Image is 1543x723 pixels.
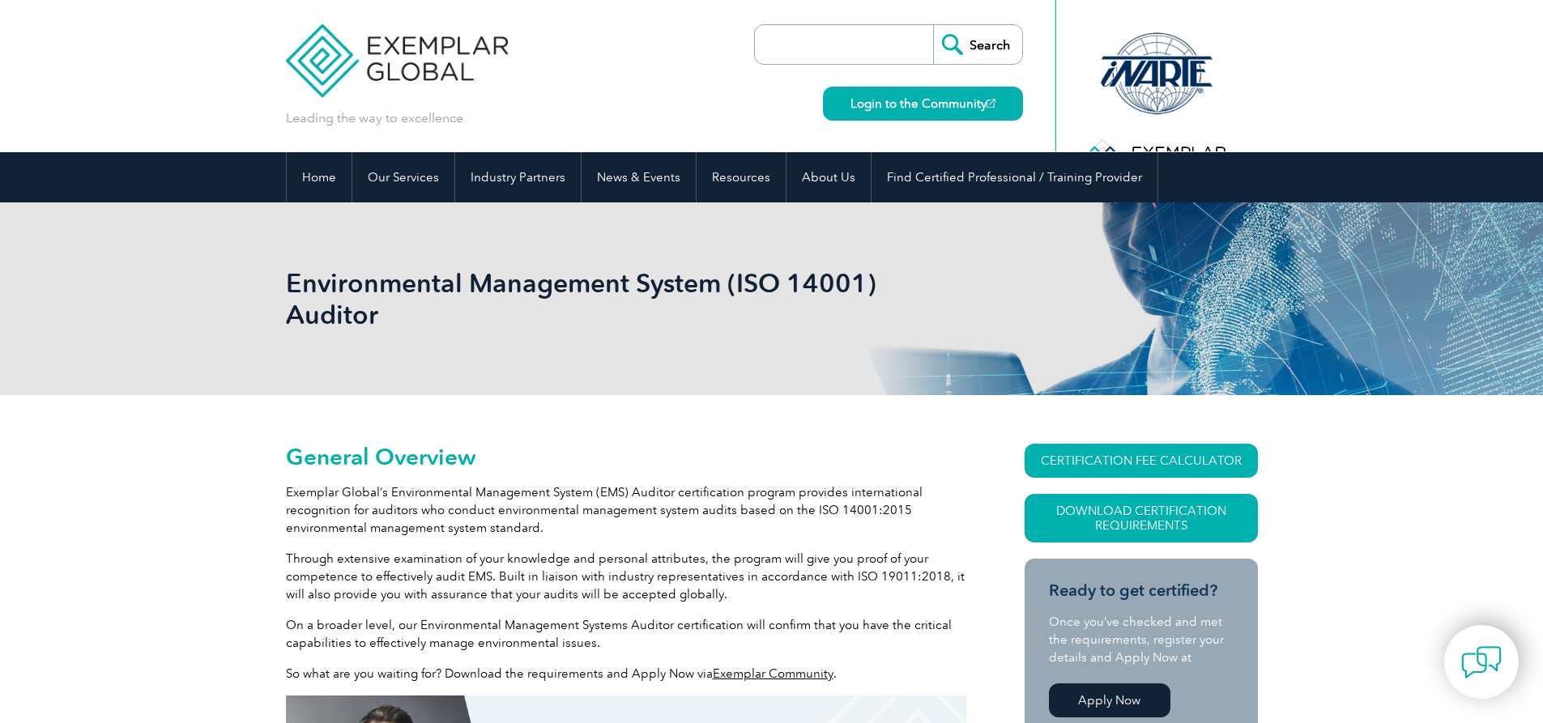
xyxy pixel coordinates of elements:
img: contact-chat.png [1461,642,1502,683]
p: Leading the way to excellence [286,109,463,127]
a: Exemplar Community [713,666,833,681]
h2: General Overview [286,444,966,470]
a: Apply Now [1049,683,1170,717]
a: Our Services [352,152,454,202]
p: So what are you waiting for? Download the requirements and Apply Now via . [286,665,966,683]
h1: Environmental Management System (ISO 14001) Auditor [286,267,908,330]
p: Once you’ve checked and met the requirements, register your details and Apply Now at [1049,613,1234,666]
a: Login to the Community [823,87,1023,121]
a: CERTIFICATION FEE CALCULATOR [1025,444,1258,478]
a: Industry Partners [455,152,581,202]
a: Resources [697,152,786,202]
a: News & Events [582,152,696,202]
h3: Ready to get certified? [1049,581,1234,601]
a: Home [287,152,352,202]
p: Through extensive examination of your knowledge and personal attributes, the program will give yo... [286,550,966,603]
p: Exemplar Global’s Environmental Management System (EMS) Auditor certification program provides in... [286,483,966,537]
a: About Us [786,152,871,202]
a: Find Certified Professional / Training Provider [872,152,1157,202]
p: On a broader level, our Environmental Management Systems Auditor certification will confirm that ... [286,616,966,652]
input: Search [933,25,1022,64]
a: Download Certification Requirements [1025,494,1258,542]
img: open_square.png [987,99,995,108]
